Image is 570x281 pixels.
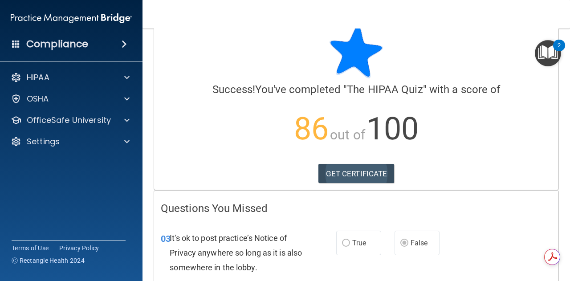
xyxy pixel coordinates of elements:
[347,83,423,96] span: The HIPAA Quiz
[27,115,111,126] p: OfficeSafe University
[330,127,365,143] span: out of
[11,94,130,104] a: OSHA
[161,233,171,244] span: 03
[161,84,552,95] h4: You've completed " " with a score of
[27,136,60,147] p: Settings
[161,203,552,214] h4: Questions You Missed
[27,94,49,104] p: OSHA
[400,240,408,247] input: False
[11,9,132,27] img: PMB logo
[212,83,256,96] span: Success!
[11,72,130,83] a: HIPAA
[342,240,350,247] input: True
[558,45,561,57] div: 2
[411,239,428,247] span: False
[12,256,85,265] span: Ⓒ Rectangle Health 2024
[26,38,88,50] h4: Compliance
[352,239,366,247] span: True
[170,233,302,272] span: It's ok to post practice’s Notice of Privacy anywhere so long as it is also somewhere in the lobby.
[59,244,99,252] a: Privacy Policy
[11,115,130,126] a: OfficeSafe University
[27,72,49,83] p: HIPAA
[11,136,130,147] a: Settings
[12,244,49,252] a: Terms of Use
[330,25,383,78] img: blue-star-rounded.9d042014.png
[535,40,561,66] button: Open Resource Center, 2 new notifications
[366,110,419,147] span: 100
[294,110,329,147] span: 86
[318,164,395,183] a: GET CERTIFICATE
